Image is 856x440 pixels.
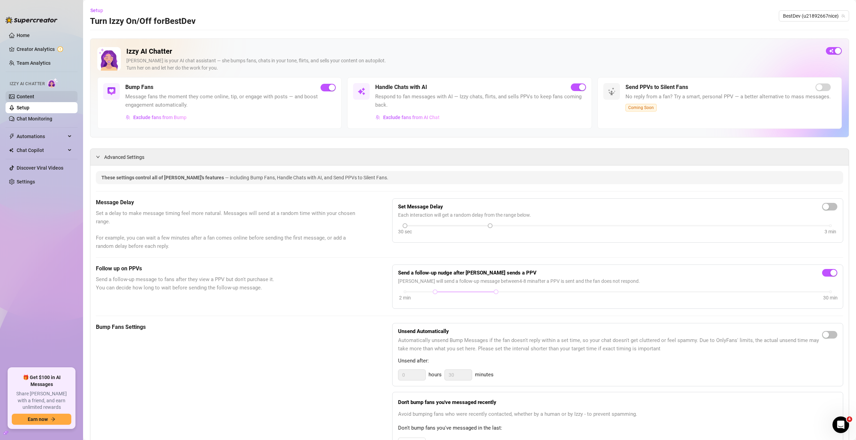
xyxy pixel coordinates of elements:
[625,83,688,91] h5: Send PPVs to Silent Fans
[96,209,358,250] span: Set a delay to make message timing feel more natural. Messages will send at a random time within ...
[17,105,29,110] a: Setup
[90,16,196,27] h3: Turn Izzy On/Off for BestDev
[96,276,358,292] span: Send a follow-up message to fans after they view a PPV but don't purchase it. You can decide how ...
[375,83,427,91] h5: Handle Chats with AI
[832,416,849,433] iframe: Intercom live chat
[97,47,121,71] img: Izzy AI Chatter
[9,134,15,139] span: thunderbolt
[376,115,380,120] img: svg%3e
[12,414,71,425] button: Earn nowarrow-right
[28,416,48,422] span: Earn now
[126,47,820,56] h2: Izzy AI Chatter
[398,424,837,432] span: Don't bump fans you've messaged in the last:
[383,115,440,120] span: Exclude fans from AI Chat
[399,294,411,302] div: 2 min
[398,204,443,210] strong: Set Message Delay
[398,336,822,353] span: Automatically unsend Bump Messages if the fan doesn't reply within a set time, so your chat doesn...
[398,410,837,419] span: Avoid bumping fans who were recently contacted, whether by a human or by Izzy - to prevent spamming.
[398,270,537,276] strong: Send a follow-up nudge after [PERSON_NAME] sends a PPV
[398,211,837,219] span: Each interaction will get a random delay from the range below.
[90,8,103,13] span: Setup
[625,104,657,111] span: Coming Soon
[841,14,845,18] span: team
[9,148,13,153] img: Chat Copilot
[375,112,440,123] button: Exclude fans from AI Chat
[96,155,100,159] span: expanded
[823,294,838,302] div: 30 min
[398,228,412,235] div: 30 sec
[398,399,496,405] strong: Don't bump fans you've messaged recently
[17,165,63,171] a: Discover Viral Videos
[125,93,336,109] span: Message fans the moment they come online, tip, or engage with posts — and boost engagement automa...
[12,390,71,411] span: Share [PERSON_NAME] with a friend, and earn unlimited rewards
[90,5,109,16] button: Setup
[375,93,586,109] span: Respond to fan messages with AI — Izzy chats, flirts, and sells PPVs to keep fans coming back.
[12,374,71,388] span: 🎁 Get $100 in AI Messages
[475,371,494,379] span: minutes
[17,94,34,99] a: Content
[107,87,116,96] img: svg%3e
[96,153,104,161] div: expanded
[3,430,8,435] span: build
[625,93,831,101] span: No reply from a fan? Try a smart, personal PPV — a better alternative to mass messages.
[126,115,130,120] img: svg%3e
[101,175,225,180] span: These settings control all of [PERSON_NAME]'s features
[6,17,57,24] img: logo-BBDzfeDw.svg
[607,87,616,96] img: svg%3e
[398,328,449,334] strong: Unsend Automatically
[17,131,66,142] span: Automations
[47,78,58,88] img: AI Chatter
[429,371,442,379] span: hours
[17,179,35,185] a: Settings
[51,417,55,422] span: arrow-right
[125,83,153,91] h5: Bump Fans
[96,198,358,207] h5: Message Delay
[398,277,837,285] span: [PERSON_NAME] will send a follow-up message between 4 - 8 min after a PPV is sent and the fan doe...
[17,116,52,122] a: Chat Monitoring
[357,87,366,96] img: svg%3e
[847,416,852,422] span: 4
[398,357,837,365] span: Unsend after:
[17,44,72,55] a: Creator Analytics exclamation-circle
[126,57,820,72] div: [PERSON_NAME] is your AI chat assistant — she bumps fans, chats in your tone, flirts, and sells y...
[133,115,187,120] span: Exclude fans from Bump
[96,323,358,331] h5: Bump Fans Settings
[96,264,358,273] h5: Follow up on PPVs
[783,11,845,21] span: BestDev (u21892667nice)
[17,145,66,156] span: Chat Copilot
[104,153,144,161] span: Advanced Settings
[825,228,836,235] div: 3 min
[17,33,30,38] a: Home
[10,81,45,87] span: Izzy AI Chatter
[225,175,388,180] span: — including Bump Fans, Handle Chats with AI, and Send PPVs to Silent Fans.
[17,60,51,66] a: Team Analytics
[125,112,187,123] button: Exclude fans from Bump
